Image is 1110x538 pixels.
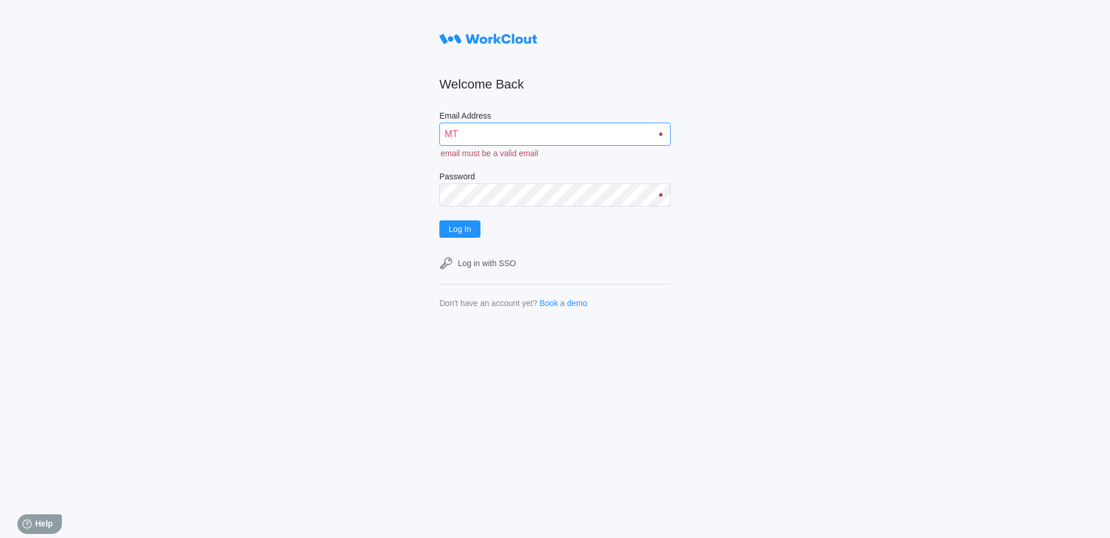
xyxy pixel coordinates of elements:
[439,111,671,123] label: Email Address
[439,76,671,93] h2: Welcome Back
[439,299,537,308] div: Don't have an account yet?
[439,220,480,238] button: Log In
[439,256,671,270] a: Log in with SSO
[439,146,671,158] div: email must be a valid email
[458,259,516,268] div: Log in with SSO
[539,299,587,308] a: Book a demo
[439,123,671,146] input: Enter your email
[449,225,471,233] span: Log In
[439,172,671,183] label: Password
